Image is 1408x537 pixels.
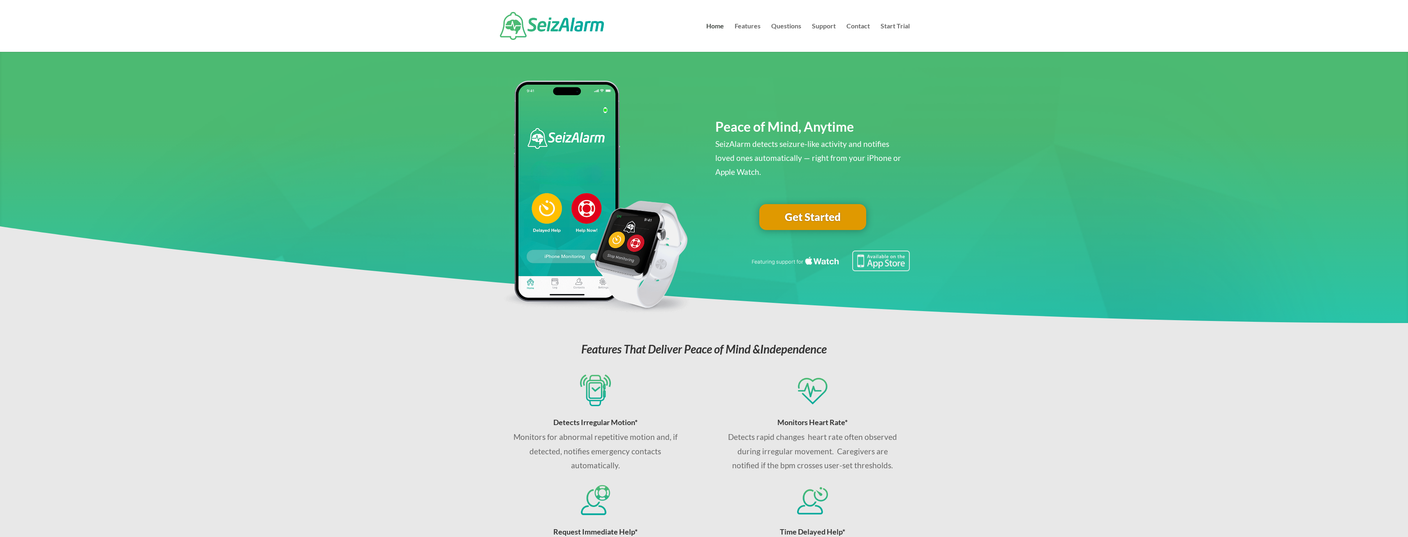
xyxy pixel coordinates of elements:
img: seizalarm-apple-devices [498,81,693,314]
img: Request immediate help if you think you'll have a sizure [580,484,610,516]
span: Independence [760,342,827,356]
img: Request help if you think you are going to have a seizure [797,484,828,516]
span: Monitors Heart Rate* [777,418,848,427]
a: Support [812,23,836,52]
span: Peace of Mind, Anytime [715,119,854,135]
a: Featuring seizure detection support for the Apple Watch [750,263,910,273]
a: Get Started [759,204,866,230]
span: Detects Irregular Motion* [553,418,638,427]
em: Features That Deliver Peace of Mind & [581,342,827,356]
span: Time Delayed Help* [780,527,845,536]
img: Detects seizures via iPhone and Apple Watch sensors [580,374,610,406]
img: Monitors for seizures using heart rate [797,374,828,406]
a: Start Trial [881,23,910,52]
span: SeizAlarm detects seizure-like activity and notifies loved ones automatically — right from your i... [715,139,901,177]
a: Contact [846,23,870,52]
a: Questions [771,23,801,52]
p: Monitors for abnormal repetitive motion and, if detected, notifies emergency contacts automatically. [507,430,684,472]
p: Detects rapid changes heart rate often observed during irregular movement. Caregivers are notifie... [724,430,901,472]
img: SeizAlarm [500,12,604,40]
span: Request Immediate Help* [553,527,638,536]
a: Home [706,23,724,52]
a: Features [735,23,761,52]
img: Seizure detection available in the Apple App Store. [750,251,910,271]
